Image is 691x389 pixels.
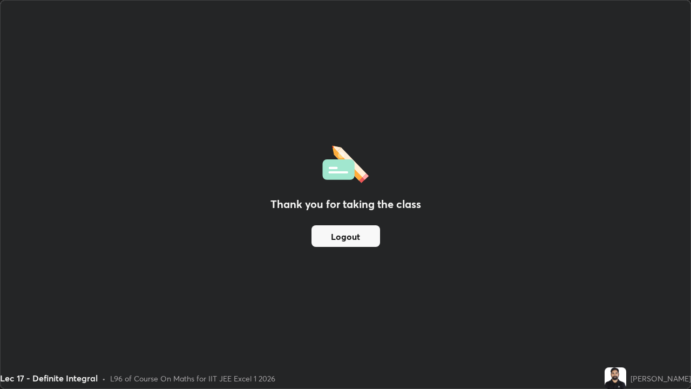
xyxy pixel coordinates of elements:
[270,196,421,212] h2: Thank you for taking the class
[631,373,691,384] div: [PERSON_NAME]
[110,373,275,384] div: L96 of Course On Maths for IIT JEE Excel 1 2026
[311,225,380,247] button: Logout
[322,142,369,183] img: offlineFeedback.1438e8b3.svg
[605,367,626,389] img: 04b9fe4193d640e3920203b3c5aed7f4.jpg
[102,373,106,384] div: •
